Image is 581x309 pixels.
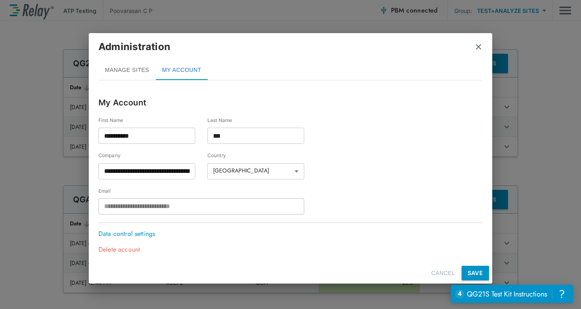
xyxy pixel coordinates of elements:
[207,152,316,159] label: Country
[98,229,159,239] p: Data control settings
[474,43,483,51] img: Close
[98,187,316,194] label: Email
[98,152,207,159] label: Company
[98,245,151,254] p: Delete account
[451,285,573,303] iframe: Resource center
[98,117,207,124] label: First Name
[207,117,304,124] label: Last Name
[156,61,208,80] button: MY ACCOUNT
[207,160,304,182] div: [GEOGRAPHIC_DATA]
[98,61,156,80] button: MANAGE SITES
[428,266,458,281] button: CANCEL
[98,97,483,109] p: My Account
[462,266,489,280] button: SAVE
[474,43,483,51] button: close
[98,40,170,54] p: Administration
